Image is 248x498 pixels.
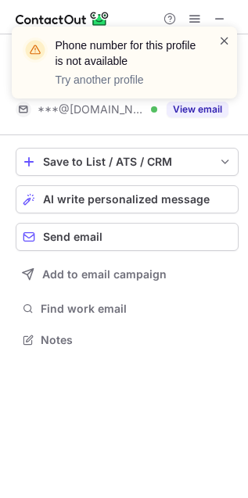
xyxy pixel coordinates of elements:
button: AI write personalized message [16,185,239,213]
span: Send email [43,231,102,243]
div: Save to List / ATS / CRM [43,156,211,168]
header: Phone number for this profile is not available [56,38,199,69]
button: Add to email campaign [16,260,239,288]
span: Find work email [41,302,232,316]
img: ContactOut v5.3.10 [16,9,110,28]
button: Send email [16,223,239,251]
button: Notes [16,329,239,351]
span: Add to email campaign [42,268,167,281]
span: AI write personalized message [43,193,210,206]
button: Find work email [16,298,239,320]
img: warning [23,38,48,63]
p: Try another profile [56,72,199,88]
button: save-profile-one-click [16,148,239,176]
span: Notes [41,333,232,347]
